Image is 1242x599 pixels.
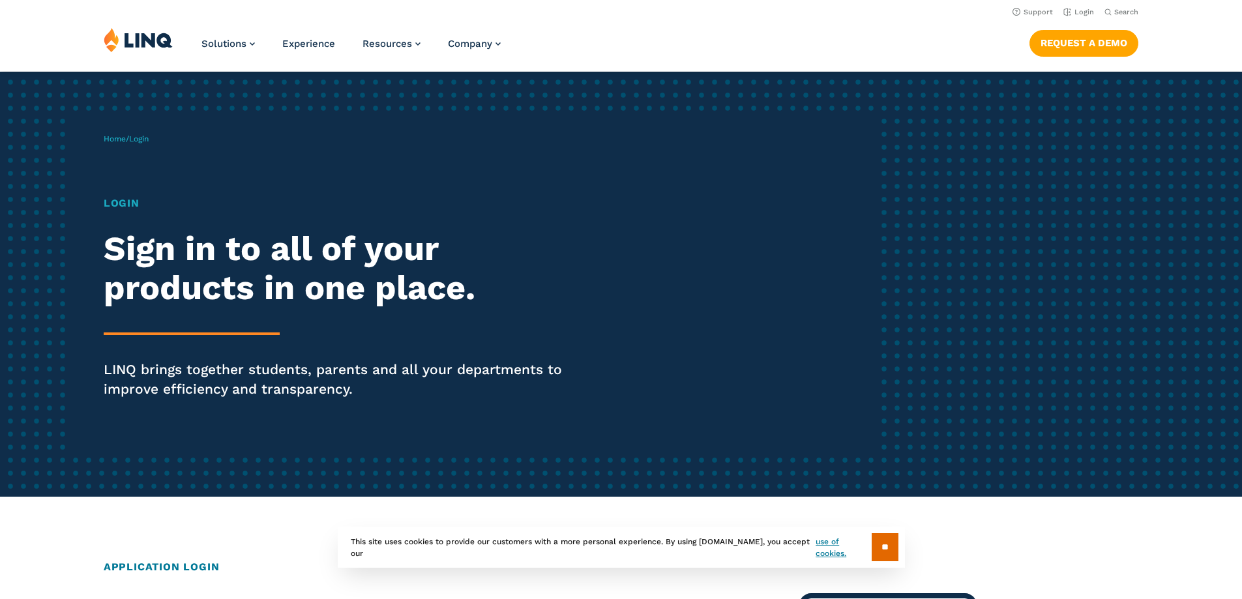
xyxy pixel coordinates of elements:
a: use of cookies. [816,536,871,559]
span: Login [129,134,149,143]
a: Home [104,134,126,143]
h2: Sign in to all of your products in one place. [104,229,582,308]
span: / [104,134,149,143]
a: Support [1013,8,1053,16]
a: Company [448,38,501,50]
a: Solutions [201,38,255,50]
a: Login [1063,8,1094,16]
span: Company [448,38,492,50]
nav: Button Navigation [1029,27,1138,56]
span: Solutions [201,38,246,50]
img: LINQ | K‑12 Software [104,27,173,52]
a: Request a Demo [1029,30,1138,56]
button: Open Search Bar [1104,7,1138,17]
span: Search [1114,8,1138,16]
p: LINQ brings together students, parents and all your departments to improve efficiency and transpa... [104,360,582,399]
nav: Primary Navigation [201,27,501,70]
a: Experience [282,38,335,50]
div: This site uses cookies to provide our customers with a more personal experience. By using [DOMAIN... [338,527,905,568]
a: Resources [362,38,421,50]
h1: Login [104,196,582,211]
span: Resources [362,38,412,50]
